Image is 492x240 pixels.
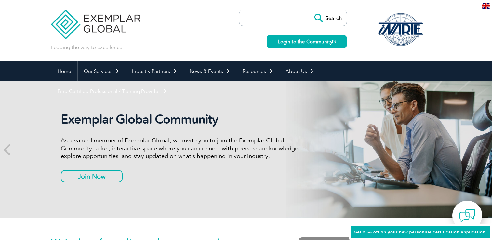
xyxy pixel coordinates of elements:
[267,35,347,48] a: Login to the Community
[183,61,236,81] a: News & Events
[126,61,183,81] a: Industry Partners
[236,61,279,81] a: Resources
[51,44,122,51] p: Leading the way to excellence
[51,61,77,81] a: Home
[332,40,336,43] img: open_square.png
[51,81,173,101] a: Find Certified Professional / Training Provider
[78,61,126,81] a: Our Services
[354,230,487,234] span: Get 20% off on your new personnel certification application!
[61,170,123,182] a: Join Now
[279,61,320,81] a: About Us
[311,10,347,26] input: Search
[61,112,305,127] h2: Exemplar Global Community
[459,207,475,224] img: contact-chat.png
[482,3,490,9] img: en
[61,137,305,160] p: As a valued member of Exemplar Global, we invite you to join the Exemplar Global Community—a fun,...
